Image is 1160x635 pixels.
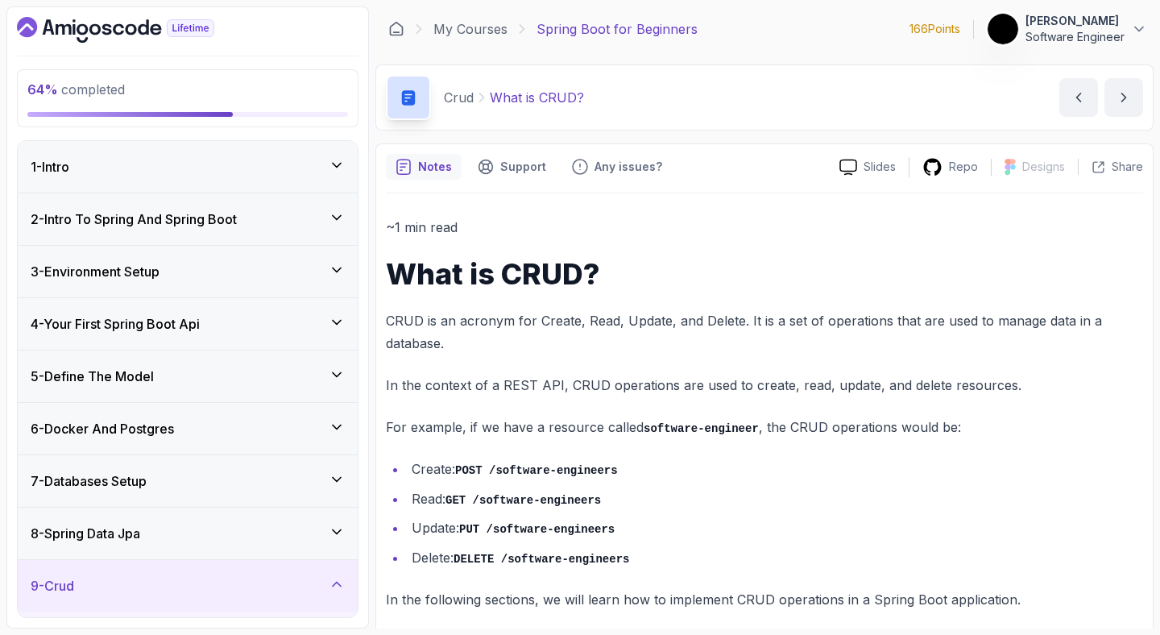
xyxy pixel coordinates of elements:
[31,262,159,281] h3: 3 - Environment Setup
[1025,29,1125,45] p: Software Engineer
[18,560,358,612] button: 9-Crud
[386,258,1143,290] h1: What is CRUD?
[644,422,759,435] code: software-engineer
[18,351,358,402] button: 5-Define The Model
[407,517,1143,540] li: Update:
[31,157,69,176] h3: 1 - Intro
[18,508,358,559] button: 8-Spring Data Jpa
[468,154,556,180] button: Support button
[386,216,1143,239] p: ~1 min read
[386,588,1143,611] p: In the following sections, we will learn how to implement CRUD operations in a Spring Boot applic...
[1022,159,1065,175] p: Designs
[1059,78,1098,117] button: previous content
[987,13,1147,45] button: user profile image[PERSON_NAME]Software Engineer
[27,81,125,98] span: completed
[386,154,462,180] button: notes button
[31,471,147,491] h3: 7 - Databases Setup
[500,159,546,175] p: Support
[418,159,452,175] p: Notes
[386,374,1143,396] p: In the context of a REST API, CRUD operations are used to create, read, update, and delete resour...
[536,19,698,39] p: Spring Boot for Beginners
[949,159,978,175] p: Repo
[31,367,154,386] h3: 5 - Define The Model
[407,488,1143,511] li: Read:
[386,416,1143,439] p: For example, if we have a resource called , the CRUD operations would be:
[1104,78,1143,117] button: next content
[18,455,358,507] button: 7-Databases Setup
[18,193,358,245] button: 2-Intro To Spring And Spring Boot
[407,546,1143,570] li: Delete:
[826,159,909,176] a: Slides
[445,494,601,507] code: GET /software-engineers
[18,403,358,454] button: 6-Docker And Postgres
[1078,159,1143,175] button: Share
[31,419,174,438] h3: 6 - Docker And Postgres
[455,464,618,477] code: POST /software-engineers
[388,21,404,37] a: Dashboard
[454,553,629,566] code: DELETE /software-engineers
[444,88,474,107] p: Crud
[433,19,507,39] a: My Courses
[31,314,200,334] h3: 4 - Your First Spring Boot Api
[386,309,1143,355] p: CRUD is an acronym for Create, Read, Update, and Delete. It is a set of operations that are used ...
[18,141,358,193] button: 1-Intro
[31,576,74,596] h3: 9 - Crud
[1112,159,1143,175] p: Share
[909,21,960,37] p: 166 Points
[988,14,1018,44] img: user profile image
[562,154,672,180] button: Feedback button
[27,81,58,98] span: 64 %
[31,210,237,229] h3: 2 - Intro To Spring And Spring Boot
[459,523,615,536] code: PUT /software-engineers
[18,298,358,350] button: 4-Your First Spring Boot Api
[1025,13,1125,29] p: [PERSON_NAME]
[909,157,991,177] a: Repo
[407,458,1143,481] li: Create:
[17,17,251,43] a: Dashboard
[18,246,358,297] button: 3-Environment Setup
[490,88,584,107] p: What is CRUD?
[594,159,662,175] p: Any issues?
[31,524,140,543] h3: 8 - Spring Data Jpa
[864,159,896,175] p: Slides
